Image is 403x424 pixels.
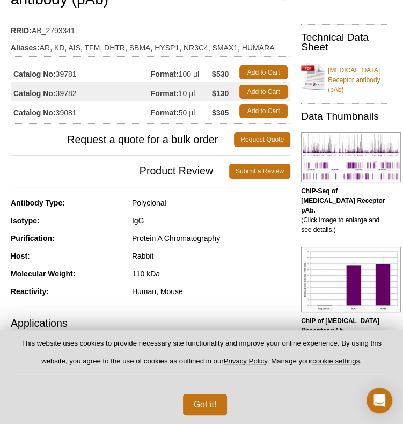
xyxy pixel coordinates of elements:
[17,339,386,375] p: This website uses cookies to provide necessary site functionality and improve your online experie...
[11,36,290,54] td: AR, KD, AIS, TFM, DHTR, SBMA, HYSP1, NR3C4, SMAX1, HUMARA
[301,186,387,235] p: (Click image to enlarge and see details.)
[151,108,179,118] strong: Format:
[239,85,288,99] a: Add to Cart
[151,69,179,79] strong: Format:
[224,357,267,365] a: Privacy Policy
[212,108,229,118] strong: $305
[11,315,290,331] h3: Applications
[239,65,288,79] a: Add to Cart
[212,89,229,98] strong: $130
[151,89,179,98] strong: Format:
[132,198,290,208] div: Polyclonal
[11,287,49,296] strong: Reactivity:
[132,287,290,296] div: Human, Mouse
[13,108,56,118] strong: Catalog No:
[11,43,40,53] strong: Aliases:
[301,33,387,52] h2: Technical Data Sheet
[11,82,151,101] td: 39782
[13,89,56,98] strong: Catalog No:
[132,251,290,261] div: Rabbit
[11,252,30,260] strong: Host:
[301,247,401,312] img: Androgen Receptor antibody (pAb) tested by ChIP.
[151,63,212,82] td: 100 µl
[11,101,151,121] td: 39081
[11,269,75,278] strong: Molecular Weight:
[151,82,212,101] td: 10 µl
[132,269,290,279] div: 110 kDa
[11,19,290,36] td: AB_2793341
[212,69,229,79] strong: $530
[132,233,290,243] div: Protein A Chromatography
[229,164,290,179] a: Submit a Review
[132,216,290,225] div: IgG
[234,132,290,147] a: Request Quote
[11,132,234,147] span: Request a quote for a bulk order
[183,394,228,415] button: Got it!
[301,187,385,214] b: ChIP-Seq of [MEDICAL_DATA] Receptor pAb.
[301,317,379,334] b: ChIP of [MEDICAL_DATA] Receptor pAb.
[312,357,360,365] button: cookie settings
[301,132,401,182] img: Androgen Receptor antibody (pAb) tested by ChIP-Seq.
[367,388,392,413] div: Open Intercom Messenger
[11,216,40,225] strong: Isotype:
[11,26,32,35] strong: RRID:
[239,104,288,118] a: Add to Cart
[301,316,387,355] p: (Click image to enlarge and see details.)
[301,59,387,94] a: [MEDICAL_DATA] Receptor antibody (pAb)
[151,101,212,121] td: 50 µl
[11,63,151,82] td: 39781
[13,69,56,79] strong: Catalog No:
[11,164,229,179] span: Product Review
[301,112,387,121] h2: Data Thumbnails
[11,199,65,207] strong: Antibody Type:
[11,234,55,243] strong: Purification:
